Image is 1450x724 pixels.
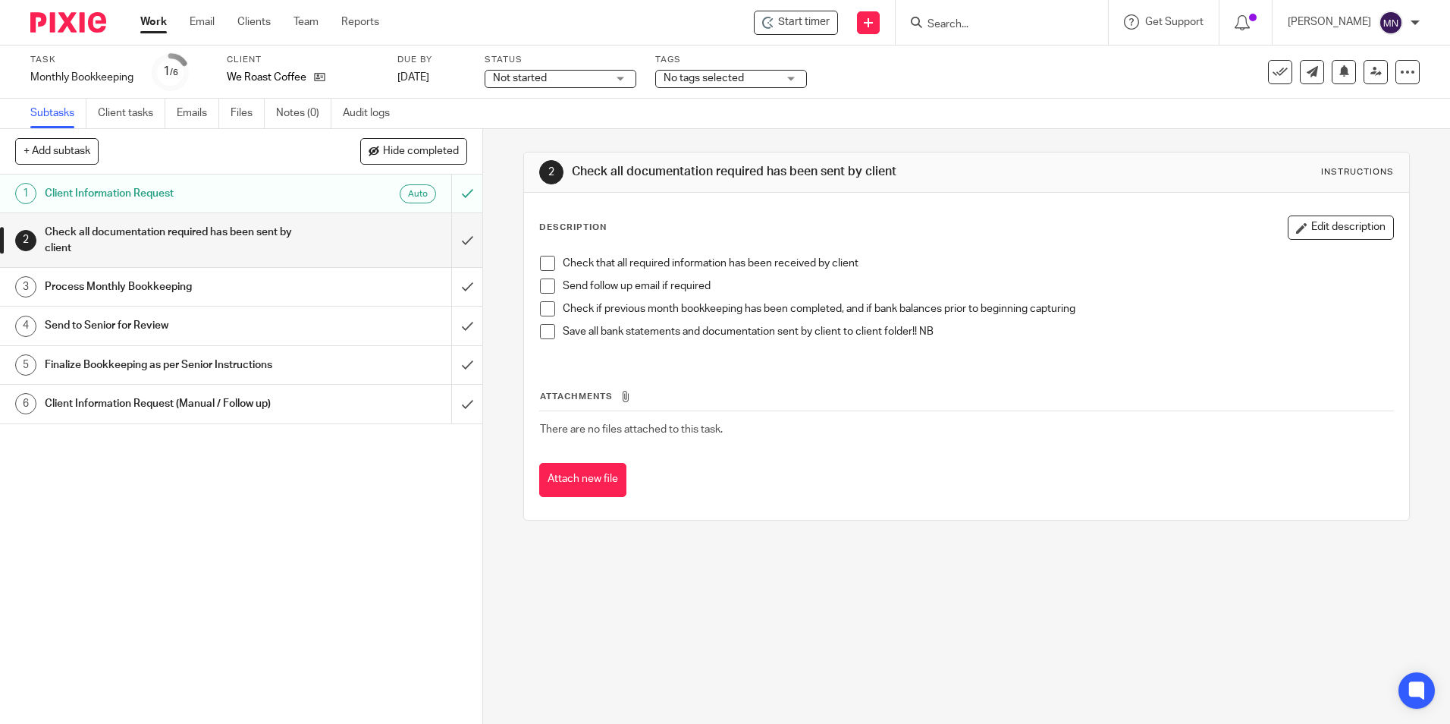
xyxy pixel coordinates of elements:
[15,354,36,376] div: 5
[563,324,1392,339] p: Save all bank statements and documentation sent by client to client folder!! NB
[539,463,626,497] button: Attach new file
[563,279,1392,294] p: Send follow up email if required
[397,72,429,83] span: [DATE]
[563,301,1392,316] p: Check if previous month bookkeeping has been completed, and if bank balances prior to beginning c...
[190,14,215,30] a: Email
[15,393,36,414] div: 6
[177,99,219,128] a: Emails
[30,70,133,85] div: Monthly Bookkeeping
[1288,14,1371,30] p: [PERSON_NAME]
[15,316,36,337] div: 4
[754,11,838,35] div: We Roast Coffee - Monthly Bookkeeping
[664,73,744,83] span: No tags selected
[493,73,547,83] span: Not started
[383,146,459,158] span: Hide completed
[98,99,165,128] a: Client tasks
[563,256,1392,271] p: Check that all required information has been received by client
[539,222,607,234] p: Description
[45,314,306,337] h1: Send to Senior for Review
[170,68,178,77] small: /6
[540,392,613,401] span: Attachments
[360,138,467,164] button: Hide completed
[926,18,1062,32] input: Search
[15,230,36,251] div: 2
[341,14,379,30] a: Reports
[540,424,723,435] span: There are no files attached to this task.
[140,14,167,30] a: Work
[45,221,306,260] h1: Check all documentation required has been sent by client
[30,12,106,33] img: Pixie
[276,99,331,128] a: Notes (0)
[227,54,378,66] label: Client
[30,99,86,128] a: Subtasks
[572,164,999,180] h1: Check all documentation required has been sent by client
[397,54,466,66] label: Due by
[45,182,306,205] h1: Client Information Request
[343,99,401,128] a: Audit logs
[163,63,178,80] div: 1
[1288,216,1394,240] button: Edit description
[485,54,636,66] label: Status
[45,275,306,298] h1: Process Monthly Bookkeeping
[227,70,306,85] p: We Roast Coffee
[655,54,807,66] label: Tags
[1321,166,1394,178] div: Instructions
[15,276,36,297] div: 3
[30,54,133,66] label: Task
[1379,11,1403,35] img: svg%3E
[539,160,563,184] div: 2
[45,392,306,415] h1: Client Information Request (Manual / Follow up)
[778,14,830,30] span: Start timer
[293,14,319,30] a: Team
[15,138,99,164] button: + Add subtask
[231,99,265,128] a: Files
[237,14,271,30] a: Clients
[400,184,436,203] div: Auto
[45,354,306,376] h1: Finalize Bookkeeping as per Senior Instructions
[1145,17,1204,27] span: Get Support
[15,183,36,204] div: 1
